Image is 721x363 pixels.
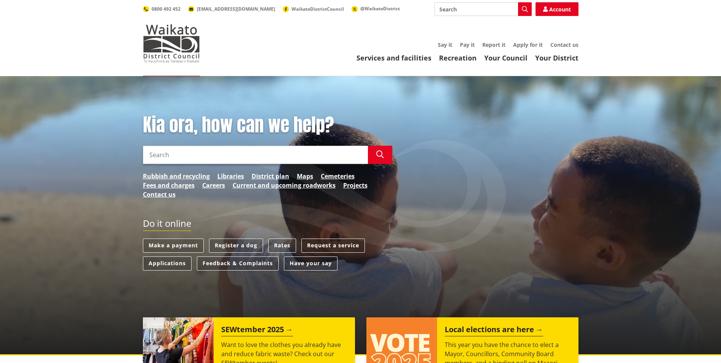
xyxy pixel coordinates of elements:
[484,53,528,62] a: Your Council
[439,53,477,62] a: Recreation
[209,239,263,253] a: Register a dog
[202,181,225,190] a: Careers
[352,5,400,12] a: @WaikatoDistrict
[143,256,192,271] a: Applications
[268,239,296,253] a: Rates
[252,172,289,181] a: District plan
[343,181,368,190] a: Projects
[284,256,338,271] a: Have your say
[152,6,181,12] span: 0800 492 452
[460,41,475,48] a: Pay it
[143,181,195,190] a: Fees and charges
[550,41,578,48] a: Contact us
[143,146,368,164] input: Search input
[221,325,293,336] h2: SEWtember 2025
[536,2,578,16] a: Account
[143,218,191,231] h2: Do it online
[143,114,392,136] h1: Kia ora, how can we help?
[143,24,200,62] img: Waikato District Council - Te Kaunihera aa Takiwaa o Waikato
[445,325,543,336] h2: Local elections are here
[197,6,275,12] span: [EMAIL_ADDRESS][DOMAIN_NAME]
[535,53,578,62] a: Your District
[297,172,313,181] a: Maps
[233,181,336,190] a: Current and upcoming roadworks
[438,41,452,48] a: Say it
[143,6,181,12] a: 0800 492 452
[482,41,505,48] a: Report it
[513,41,543,48] a: Apply for it
[357,53,431,62] a: Services and facilities
[292,6,344,12] span: WaikatoDistrictCouncil
[301,239,365,253] a: Request a service
[434,2,532,16] input: Search input
[217,172,244,181] a: Libraries
[143,239,204,253] a: Make a payment
[143,172,210,181] a: Rubbish and recycling
[143,190,176,199] a: Contact us
[283,6,344,12] a: WaikatoDistrictCouncil
[360,5,400,12] span: @WaikatoDistrict
[188,6,275,12] a: [EMAIL_ADDRESS][DOMAIN_NAME]
[197,256,279,271] a: Feedback & Complaints
[321,172,355,181] a: Cemeteries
